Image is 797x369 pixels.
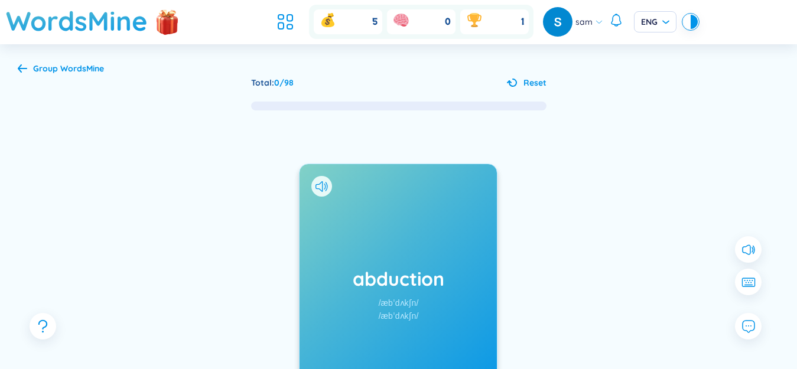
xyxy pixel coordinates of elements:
span: question [35,319,50,334]
span: 1 [521,15,524,28]
button: Reset [507,76,546,89]
a: Group WordsMine [18,64,104,75]
span: 0 [445,15,451,28]
span: 0 / 98 [274,77,294,88]
span: 5 [372,15,378,28]
button: question [30,313,56,339]
span: Total : [251,77,274,88]
span: Reset [523,76,546,89]
b: WordsMine [60,63,104,74]
img: avatar [543,7,572,37]
div: /æbˈdʌkʃn/ [379,296,419,309]
span: Group [33,63,104,74]
div: /æbˈdʌkʃn/ [379,309,419,322]
span: sam [575,15,593,28]
h1: abduction [311,266,485,292]
span: ENG [641,16,669,28]
a: avatar [543,7,575,37]
img: flashSalesIcon.a7f4f837.png [155,4,179,39]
